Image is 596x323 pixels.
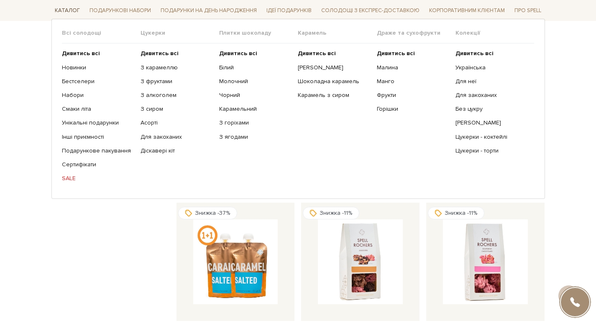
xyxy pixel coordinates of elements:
[86,4,154,17] span: Подарункові набори
[219,133,292,140] a: З ягодами
[455,147,528,155] a: Цукерки - торти
[318,3,423,18] a: Солодощі з експрес-доставкою
[303,207,359,219] div: Знижка -11%
[62,78,134,85] a: Бестселери
[141,50,179,57] b: Дивитись всі
[455,50,494,57] b: Дивитись всі
[62,147,134,155] a: Подарункове пакування
[455,119,528,127] a: [PERSON_NAME]
[377,64,449,71] a: Малина
[62,50,100,57] b: Дивитись всі
[219,50,257,57] b: Дивитись всі
[298,64,370,71] a: [PERSON_NAME]
[298,92,370,99] a: Карамель з сиром
[219,119,292,127] a: З горіхами
[511,4,545,17] span: Про Spell
[377,50,415,57] b: Дивитись всі
[62,133,134,140] a: Інші приємності
[141,105,213,113] a: З сиром
[219,50,292,57] a: Дивитись всі
[141,78,213,85] a: З фруктами
[51,19,545,199] div: Каталог
[141,119,213,127] a: Асорті
[157,4,260,17] span: Подарунки на День народження
[455,78,528,85] a: Для неї
[298,50,336,57] b: Дивитись всі
[298,78,370,85] a: Шоколадна карамель
[455,50,528,57] a: Дивитись всі
[298,50,370,57] a: Дивитись всі
[428,207,484,219] div: Знижка -11%
[141,64,213,71] a: З карамеллю
[51,4,83,17] span: Каталог
[377,29,455,37] span: Драже та сухофрукти
[263,4,315,17] span: Ідеї подарунків
[141,92,213,99] a: З алкоголем
[62,105,134,113] a: Смаки літа
[62,64,134,71] a: Новинки
[219,78,292,85] a: Молочний
[141,50,213,57] a: Дивитись всі
[141,133,213,140] a: Для закоханих
[62,92,134,99] a: Набори
[377,78,449,85] a: Манго
[219,29,298,37] span: Плитки шоколаду
[62,29,141,37] span: Всі солодощі
[178,207,237,219] div: Знижка -37%
[219,105,292,113] a: Карамельний
[455,133,528,140] a: Цукерки - коктейлі
[426,3,508,18] a: Корпоративним клієнтам
[141,147,213,155] a: Діскавері кіт
[219,64,292,71] a: Білий
[377,105,449,113] a: Горішки
[377,92,449,99] a: Фрукти
[62,119,134,127] a: Унікальні подарунки
[455,64,528,71] a: Українська
[455,92,528,99] a: Для закоханих
[298,29,376,37] span: Карамель
[455,105,528,113] a: Без цукру
[455,29,534,37] span: Колекції
[219,92,292,99] a: Чорний
[193,219,278,304] img: Солона карамель 1+1
[62,50,134,57] a: Дивитись всі
[141,29,219,37] span: Цукерки
[62,175,134,182] a: SALE
[62,161,134,168] a: Сертифікати
[377,50,449,57] a: Дивитись всі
